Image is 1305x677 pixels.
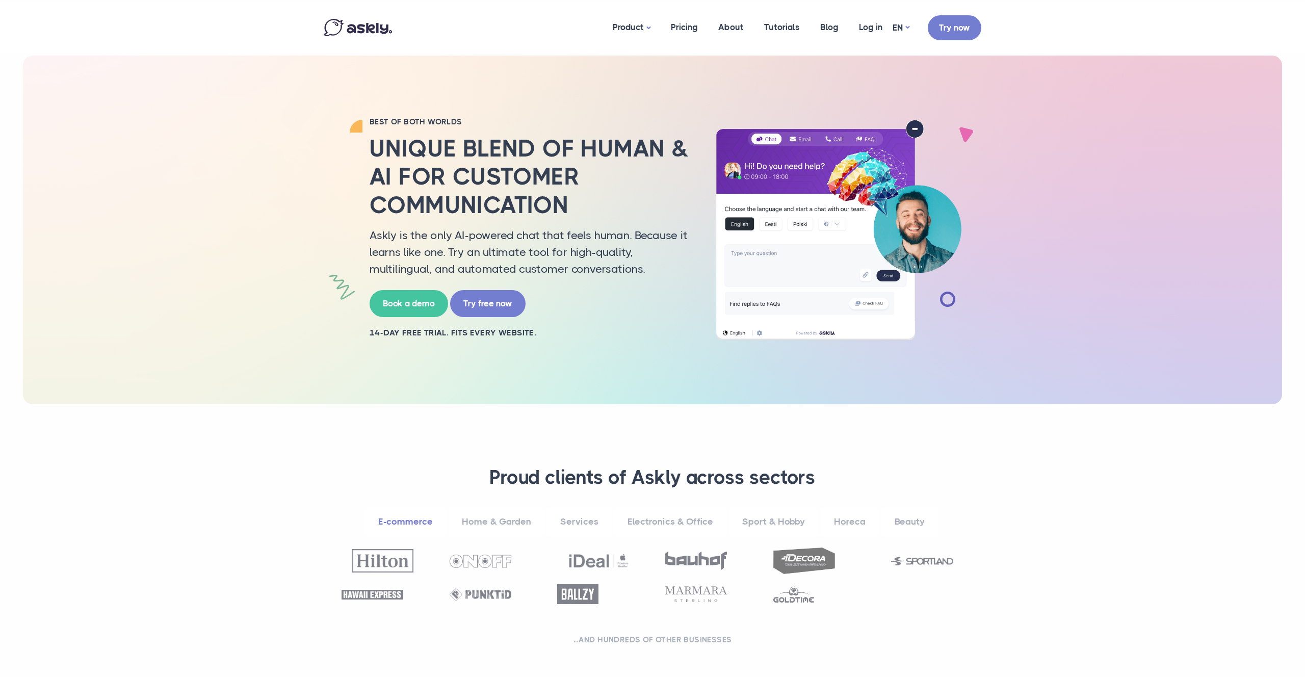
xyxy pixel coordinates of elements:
a: Tutorials [754,3,810,52]
a: Sport & Hobby [729,508,818,536]
a: Horeca [821,508,879,536]
img: Hilton [352,549,413,572]
a: Book a demo [370,290,448,317]
h2: BEST OF BOTH WORLDS [370,117,691,127]
h3: Proud clients of Askly across sectors [336,465,969,490]
img: Sportland [891,557,953,565]
a: Product [603,3,661,53]
a: Home & Garden [449,508,544,536]
a: Services [547,508,612,536]
h2: ...and hundreds of other businesses [336,635,969,645]
a: Try free now [450,290,526,317]
img: Ballzy [557,584,598,604]
a: About [708,3,754,52]
img: Punktid [450,588,511,601]
img: OnOff [450,555,511,568]
img: Marmara Sterling [665,586,727,602]
a: Blog [810,3,849,52]
a: E-commerce [365,508,446,536]
p: Askly is the only AI-powered chat that feels human. Because it learns like one. Try an ultimate t... [370,227,691,277]
h2: 14-day free trial. Fits every website. [370,327,691,338]
img: Hawaii Express [342,590,403,600]
img: AI multilingual chat [706,120,971,340]
a: Beauty [881,508,938,536]
img: Askly [324,19,392,36]
a: Try now [928,15,981,40]
img: Ideal [568,549,630,572]
a: EN [893,20,909,35]
img: Bauhof [665,552,727,570]
a: Electronics & Office [614,508,726,536]
img: Goldtime [773,586,815,603]
a: Pricing [661,3,708,52]
h2: Unique blend of human & AI for customer communication [370,135,691,219]
a: Log in [849,3,893,52]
